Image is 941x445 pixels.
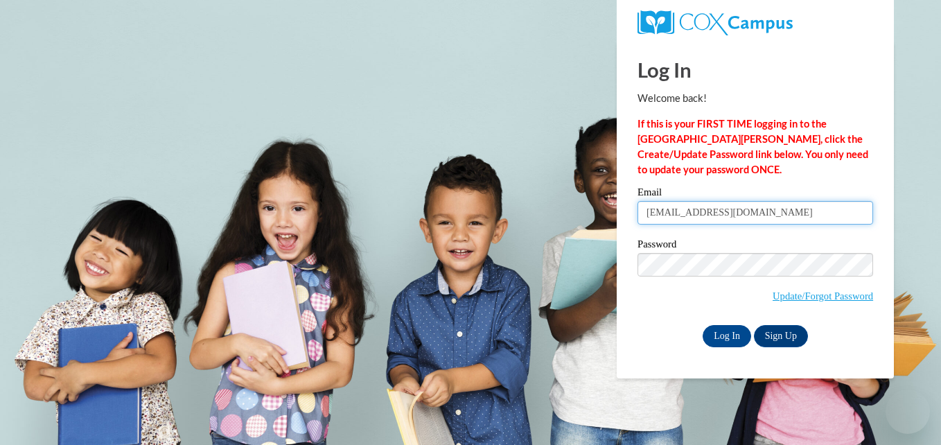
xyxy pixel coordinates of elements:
[773,290,873,302] a: Update/Forgot Password
[754,325,808,347] a: Sign Up
[703,325,751,347] input: Log In
[637,91,873,106] p: Welcome back!
[637,10,873,35] a: COX Campus
[637,239,873,253] label: Password
[637,118,868,175] strong: If this is your FIRST TIME logging in to the [GEOGRAPHIC_DATA][PERSON_NAME], click the Create/Upd...
[886,390,930,434] iframe: Button to launch messaging window
[637,187,873,201] label: Email
[637,10,793,35] img: COX Campus
[637,55,873,84] h1: Log In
